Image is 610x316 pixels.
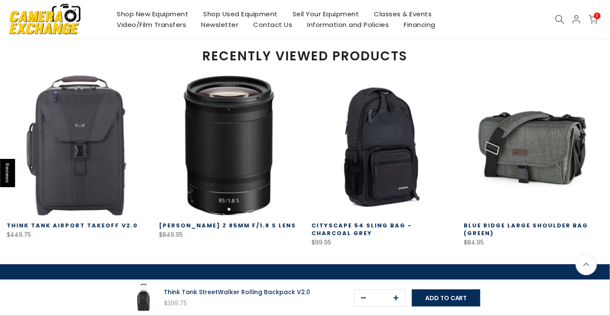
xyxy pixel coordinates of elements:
a: Blue Ridge Large Shoulder Bag (Green) [464,221,589,237]
a: Back to the top [576,254,597,275]
div: $449.75 [6,230,146,240]
a: Classes & Events [367,9,439,19]
div: Think Tank StreetWalker Rolling Backpack V2.0 [164,287,310,298]
div: $399.75 [164,298,310,309]
a: Shop Used Equipment [196,9,285,19]
span: RECENTLY VIEWED PRODUCTS [202,50,408,63]
a: About Us [367,278,394,286]
a: Cityscape 54 Sling Bag - Charcoal Grey [311,221,412,237]
a: Privacy Policy [451,278,492,286]
span: 0 [594,12,601,19]
span: Add to cart [425,294,467,302]
a: Terms of Service [500,278,551,286]
a: Think Tank Airport TakeOff V2.0 [6,221,138,230]
button: Add to cart [412,289,480,307]
a: Refund Policy [403,278,443,286]
a: Financing [397,19,443,30]
a: Video/Film Transfers [110,19,194,30]
a: Information and Policies [300,19,397,30]
a: Contact Us [246,19,300,30]
div: $849.95 [159,230,299,240]
a: Shop New Equipment [110,9,196,19]
div: $84.95 [464,237,604,248]
a: 0 [589,15,598,24]
div: All Rights Reserved © 2025 Camera Exchange [6,277,299,288]
img: Think Tank StreetWalker Rolling Backpack V2.0 Bags and Cases Think Tank TT730497 [130,284,157,312]
a: Shipping Policy [560,278,604,286]
a: Newsletter [194,19,246,30]
a: Sell Your Equipment [285,9,367,19]
a: [PERSON_NAME] Z 85mm F/1.8 S Lens [159,221,296,230]
div: $99.95 [311,237,451,248]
